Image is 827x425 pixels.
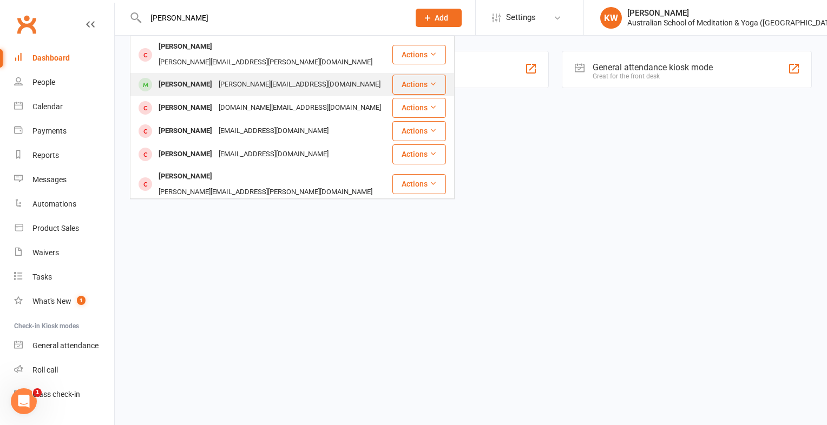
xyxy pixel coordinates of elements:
[215,123,332,139] div: [EMAIL_ADDRESS][DOMAIN_NAME]
[416,9,462,27] button: Add
[155,55,376,70] div: [PERSON_NAME][EMAIL_ADDRESS][PERSON_NAME][DOMAIN_NAME]
[155,39,215,55] div: [PERSON_NAME]
[32,102,63,111] div: Calendar
[32,273,52,281] div: Tasks
[155,147,215,162] div: [PERSON_NAME]
[32,366,58,374] div: Roll call
[14,95,114,119] a: Calendar
[32,224,79,233] div: Product Sales
[215,147,332,162] div: [EMAIL_ADDRESS][DOMAIN_NAME]
[32,390,80,399] div: Class check-in
[14,143,114,168] a: Reports
[392,45,446,64] button: Actions
[155,169,215,184] div: [PERSON_NAME]
[77,296,86,305] span: 1
[32,127,67,135] div: Payments
[32,78,55,87] div: People
[14,241,114,265] a: Waivers
[155,77,215,92] div: [PERSON_NAME]
[14,334,114,358] a: General attendance kiosk mode
[142,10,402,25] input: Search...
[600,7,622,29] div: KW
[392,144,446,164] button: Actions
[593,72,713,80] div: Great for the front desk
[11,388,37,414] iframe: Intercom live chat
[32,297,71,306] div: What's New
[215,100,384,116] div: [DOMAIN_NAME][EMAIL_ADDRESS][DOMAIN_NAME]
[14,46,114,70] a: Dashboard
[392,75,446,94] button: Actions
[506,5,536,30] span: Settings
[33,388,42,397] span: 1
[14,382,114,407] a: Class kiosk mode
[32,151,59,160] div: Reports
[14,289,114,314] a: What's New1
[392,98,446,117] button: Actions
[155,100,215,116] div: [PERSON_NAME]
[32,200,76,208] div: Automations
[14,358,114,382] a: Roll call
[14,119,114,143] a: Payments
[14,216,114,241] a: Product Sales
[593,62,713,72] div: General attendance kiosk mode
[392,174,446,194] button: Actions
[14,168,114,192] a: Messages
[32,175,67,184] div: Messages
[32,248,59,257] div: Waivers
[435,14,448,22] span: Add
[14,265,114,289] a: Tasks
[14,70,114,95] a: People
[215,77,384,92] div: [PERSON_NAME][EMAIL_ADDRESS][DOMAIN_NAME]
[155,184,376,200] div: [PERSON_NAME][EMAIL_ADDRESS][PERSON_NAME][DOMAIN_NAME]
[13,11,40,38] a: Clubworx
[155,123,215,139] div: [PERSON_NAME]
[32,341,99,350] div: General attendance
[32,54,70,62] div: Dashboard
[14,192,114,216] a: Automations
[392,121,446,141] button: Actions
